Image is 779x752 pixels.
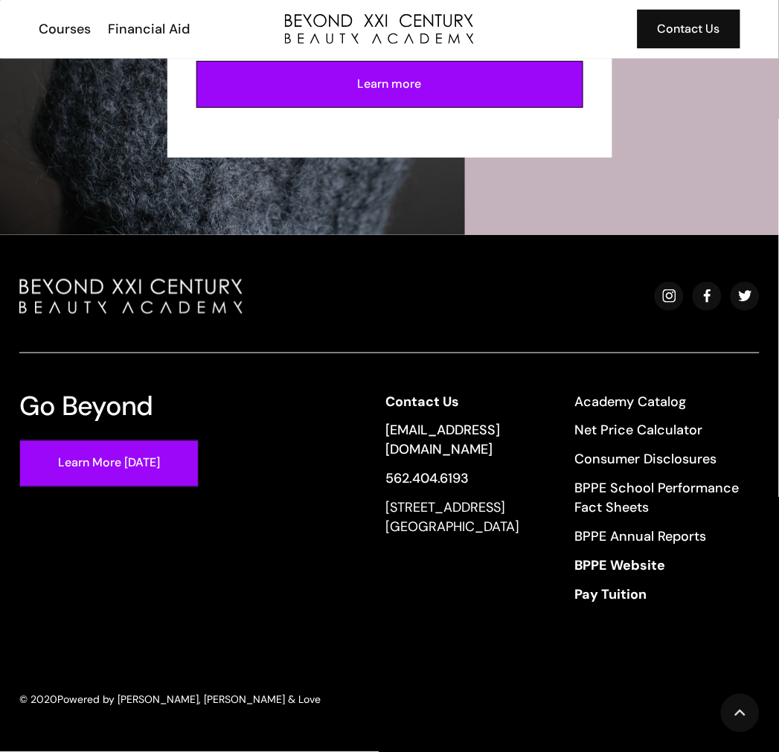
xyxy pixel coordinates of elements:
[575,450,740,469] a: Consumer Disclosures
[385,498,536,537] div: [STREET_ADDRESS] [GEOGRAPHIC_DATA]
[29,19,98,39] a: Courses
[575,421,740,440] a: Net Price Calculator
[575,392,740,411] a: Academy Catalog
[19,440,199,487] a: Learn More [DATE]
[575,479,740,518] a: BPPE School Performance Fact Sheets
[39,19,91,39] div: Courses
[575,527,740,547] a: BPPE Annual Reports
[285,14,474,44] a: home
[385,469,536,489] a: 562.404.6193
[98,19,197,39] a: Financial Aid
[575,557,666,575] strong: BPPE Website
[575,585,740,605] a: Pay Tuition
[108,19,190,39] div: Financial Aid
[57,692,321,708] div: Powered by [PERSON_NAME], [PERSON_NAME] & Love
[196,61,583,108] input: Learn more
[575,586,647,604] strong: Pay Tuition
[19,392,153,421] h3: Go Beyond
[19,692,57,708] div: © 2020
[19,279,243,314] img: beyond beauty logo
[385,421,536,460] a: [EMAIL_ADDRESS][DOMAIN_NAME]
[658,19,720,39] div: Contact Us
[575,556,740,576] a: BPPE Website
[638,10,740,48] a: Contact Us
[385,392,536,411] a: Contact Us
[385,393,459,411] strong: Contact Us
